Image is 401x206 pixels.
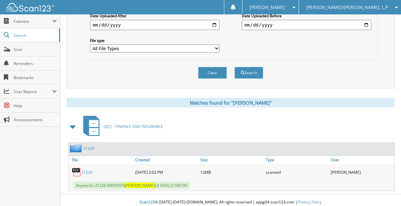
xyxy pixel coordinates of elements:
input: start [90,20,219,30]
span: [PERSON_NAME] [125,183,155,188]
iframe: Chat Widget [369,175,401,206]
label: File type [90,38,219,43]
div: [PERSON_NAME] [329,166,394,178]
span: Cabinets [14,19,52,24]
a: Created [134,155,199,164]
span: Bookmarks [14,75,57,80]
span: Help [14,103,57,108]
span: [PERSON_NAME]/[PERSON_NAME], L.P [306,5,388,9]
div: 12MB [199,166,264,178]
label: Date Uploaded After [90,13,219,19]
img: scan123-logo-white.svg [6,3,54,12]
span: User Reports [14,89,52,94]
a: 21226 [83,146,94,151]
span: Scan [14,47,57,52]
span: Reminders [14,61,57,66]
img: PDF.png [72,167,81,177]
a: Type [264,155,329,164]
a: User [329,155,394,164]
span: Scan123 [140,199,155,205]
div: Matches found for "[PERSON_NAME]" [67,98,395,107]
span: Announcements [14,117,57,123]
button: Search [234,67,263,79]
a: File [69,155,134,164]
a: 21226 [81,170,93,175]
label: Date Uploaded Before [242,13,371,19]
span: [PERSON_NAME] [249,5,285,9]
div: [DATE] 2:02 PM [134,166,199,178]
img: folder2.png [70,144,83,152]
input: end [242,20,371,30]
span: Keywords: 21226 BRAYDEN LA DEAL J1140190 [73,182,190,189]
a: GJCC - FINANCE AND INSURANCE [79,114,163,139]
a: Privacy Policy [298,199,322,205]
span: GJCC - FINANCE AND INSURANCE [103,124,163,129]
button: Clear [198,67,227,79]
div: scanned [264,166,329,178]
a: Size [199,155,264,164]
span: Search [14,33,56,38]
